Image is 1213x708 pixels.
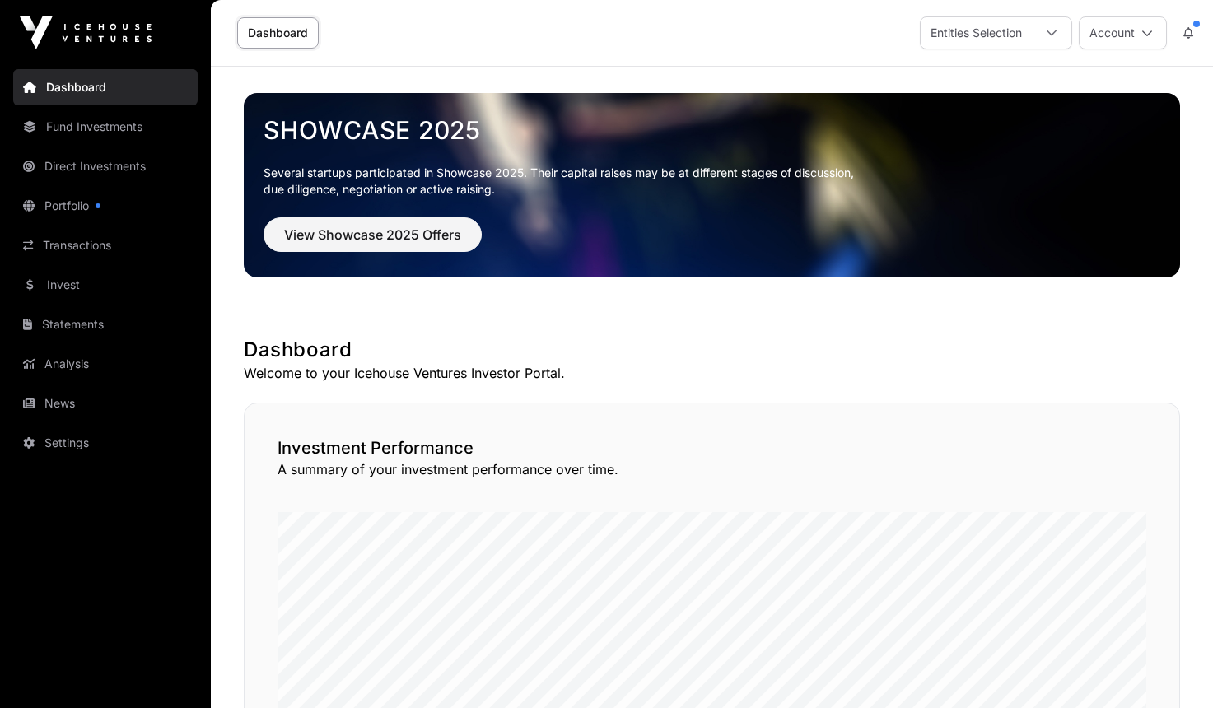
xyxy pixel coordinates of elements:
[1079,16,1167,49] button: Account
[264,234,482,250] a: View Showcase 2025 Offers
[13,188,198,224] a: Portfolio
[13,346,198,382] a: Analysis
[237,17,319,49] a: Dashboard
[13,425,198,461] a: Settings
[20,16,152,49] img: Icehouse Ventures Logo
[1131,629,1213,708] iframe: Chat Widget
[13,148,198,184] a: Direct Investments
[13,385,198,422] a: News
[244,337,1180,363] h1: Dashboard
[278,459,1146,479] p: A summary of your investment performance over time.
[244,363,1180,383] p: Welcome to your Icehouse Ventures Investor Portal.
[244,93,1180,277] img: Showcase 2025
[13,306,198,342] a: Statements
[13,69,198,105] a: Dashboard
[13,109,198,145] a: Fund Investments
[921,17,1032,49] div: Entities Selection
[264,165,1160,198] p: Several startups participated in Showcase 2025. Their capital raises may be at different stages o...
[278,436,1146,459] h2: Investment Performance
[13,267,198,303] a: Invest
[13,227,198,263] a: Transactions
[264,115,1160,145] a: Showcase 2025
[284,225,461,245] span: View Showcase 2025 Offers
[264,217,482,252] button: View Showcase 2025 Offers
